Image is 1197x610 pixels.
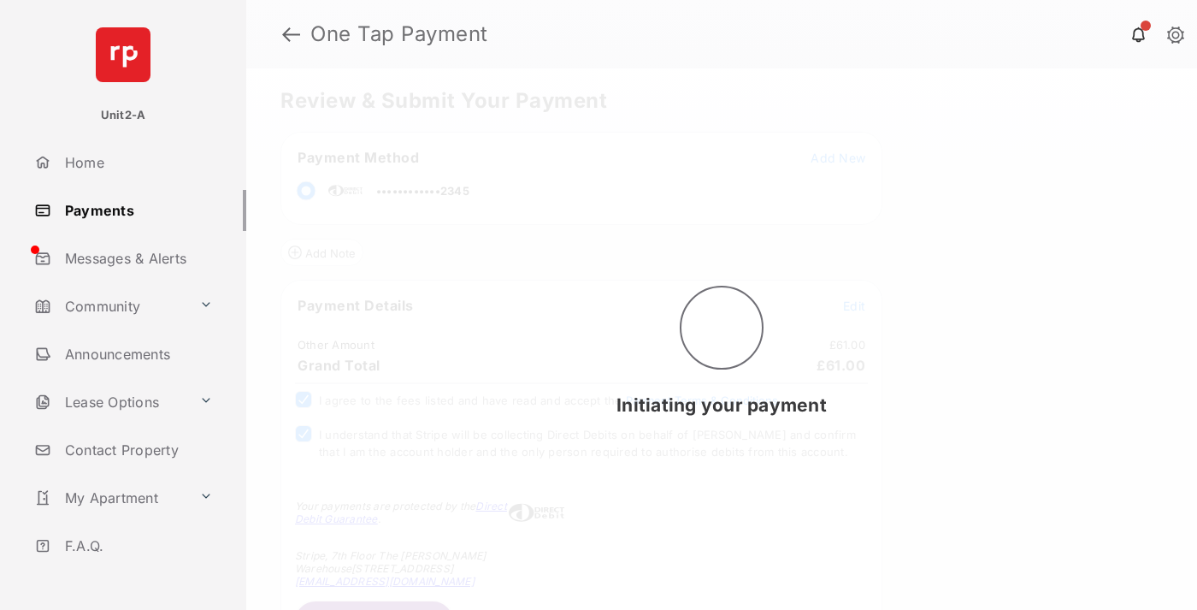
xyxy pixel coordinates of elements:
[27,334,246,375] a: Announcements
[27,429,246,471] a: Contact Property
[616,394,827,416] span: Initiating your payment
[27,477,192,518] a: My Apartment
[27,190,246,231] a: Payments
[310,24,488,44] strong: One Tap Payment
[27,286,192,327] a: Community
[101,107,146,124] p: Unit2-A
[27,382,192,423] a: Lease Options
[27,142,246,183] a: Home
[27,525,246,566] a: F.A.Q.
[96,27,150,82] img: svg+xml;base64,PHN2ZyB4bWxucz0iaHR0cDovL3d3dy53My5vcmcvMjAwMC9zdmciIHdpZHRoPSI2NCIgaGVpZ2h0PSI2NC...
[27,238,246,279] a: Messages & Alerts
